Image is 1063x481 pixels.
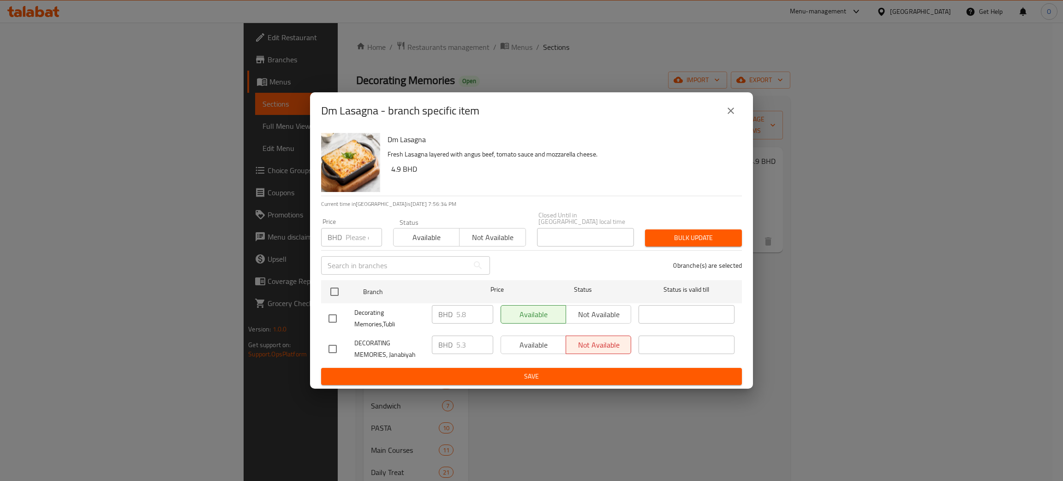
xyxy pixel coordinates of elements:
span: Available [397,231,456,244]
p: BHD [328,232,342,243]
span: Price [466,284,528,295]
p: BHD [438,339,453,350]
input: Please enter price [346,228,382,247]
input: Search in branches [321,256,469,275]
h6: 4.9 BHD [391,162,735,175]
button: Bulk update [645,229,742,247]
button: Save [321,368,742,385]
span: DECORATING MEMORIES, Janabiyah [354,337,424,361]
span: Status [535,284,631,295]
button: Available [393,228,460,247]
input: Please enter price [456,336,493,354]
p: Current time in [GEOGRAPHIC_DATA] is [DATE] 7:56:34 PM [321,200,742,208]
span: Save [328,371,735,382]
img: Dm Lasagna [321,133,380,192]
h2: Dm Lasagna - branch specific item [321,103,479,118]
input: Please enter price [456,305,493,324]
span: Branch [363,286,459,298]
button: close [720,100,742,122]
span: Not available [463,231,522,244]
span: Bulk update [652,232,735,244]
span: Decorating Memories,Tubli [354,307,424,330]
p: 0 branche(s) are selected [673,261,742,270]
button: Not available [459,228,526,247]
span: Status is valid till [639,284,735,295]
p: Fresh Lasagna layered with angus beef, tomato sauce and mozzarella cheese. [388,149,735,160]
p: BHD [438,309,453,320]
h6: Dm Lasagna [388,133,735,146]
